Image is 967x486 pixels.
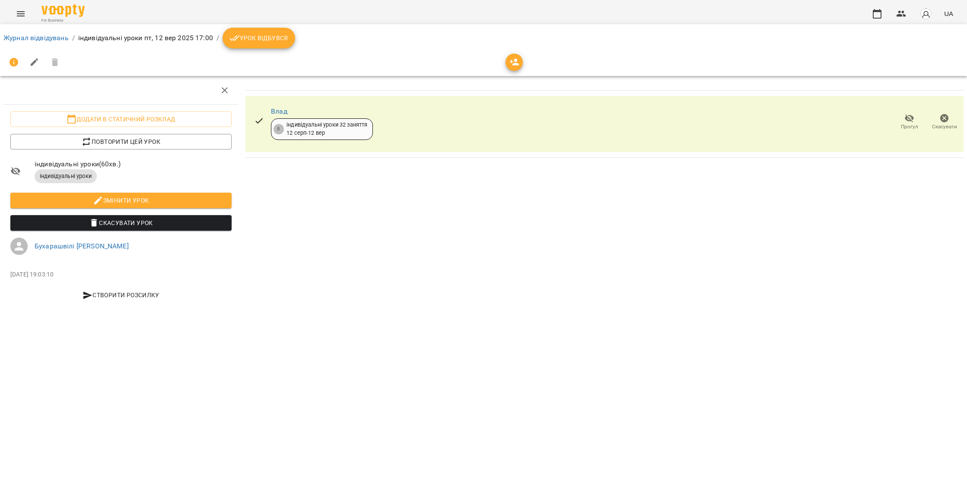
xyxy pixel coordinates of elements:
a: Журнал відвідувань [3,34,69,42]
button: Menu [10,3,31,24]
span: Додати в статичний розклад [17,114,225,124]
li: / [72,33,75,43]
span: Скасувати Урок [17,218,225,228]
button: Створити розсилку [10,287,232,303]
a: Влад [271,107,287,115]
span: Скасувати [932,123,957,130]
button: Повторити цей урок [10,134,232,149]
button: Прогул [892,110,927,134]
button: UA [941,6,957,22]
span: For Business [41,18,85,23]
button: Скасувати Урок [10,215,232,231]
span: Прогул [901,123,918,130]
button: Урок відбувся [223,28,295,48]
div: індивідуальні уроки 32 заняття 12 серп - 12 вер [286,121,367,137]
span: Змінити урок [17,195,225,206]
span: індивідуальні уроки [35,172,97,180]
span: Урок відбувся [229,33,288,43]
button: Змінити урок [10,193,232,208]
a: Бухарашвілі [PERSON_NAME] [35,242,129,250]
span: індивідуальні уроки ( 60 хв. ) [35,159,232,169]
p: індивідуальні уроки пт, 12 вер 2025 17:00 [78,33,213,43]
span: Створити розсилку [14,290,228,300]
img: Voopty Logo [41,4,85,17]
span: Повторити цей урок [17,137,225,147]
button: Скасувати [927,110,962,134]
span: UA [944,9,953,18]
div: 8 [274,124,284,134]
img: avatar_s.png [920,8,932,20]
li: / [216,33,219,43]
p: [DATE] 19:03:10 [10,270,232,279]
nav: breadcrumb [3,28,964,48]
button: Додати в статичний розклад [10,111,232,127]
